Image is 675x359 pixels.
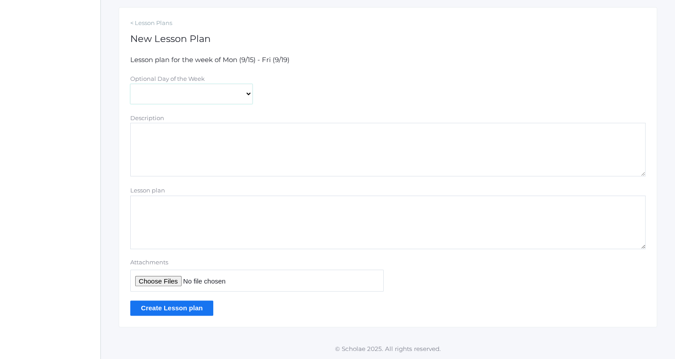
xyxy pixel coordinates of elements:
span: Lesson plan for the week of Mon (9/15) - Fri (9/19) [130,55,290,64]
label: Description [130,114,164,121]
h1: New Lesson Plan [130,33,646,44]
a: < Lesson Plans [130,19,646,28]
input: Create Lesson plan [130,301,213,315]
p: © Scholae 2025. All rights reserved. [101,344,675,353]
label: Lesson plan [130,187,165,194]
label: Attachments [130,258,384,267]
label: Optional Day of the Week [130,75,205,82]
